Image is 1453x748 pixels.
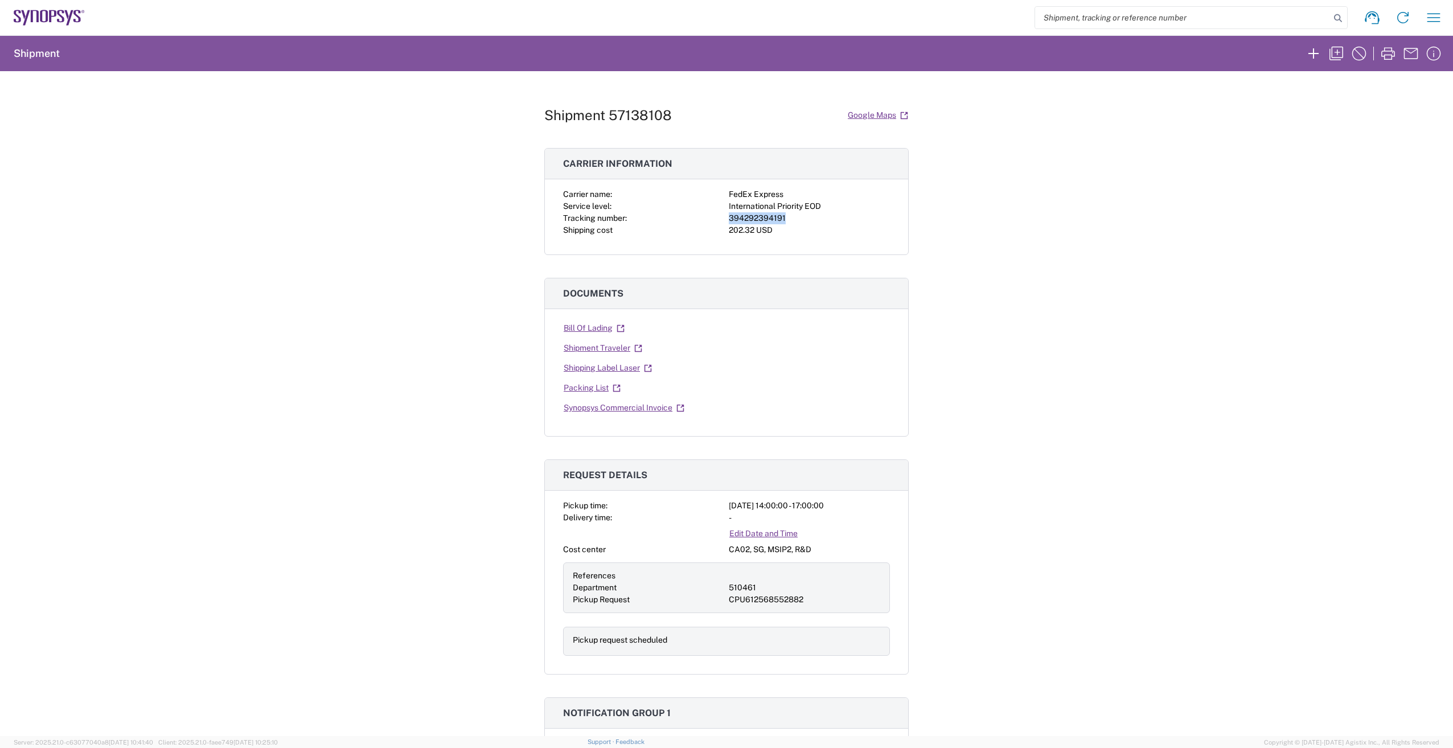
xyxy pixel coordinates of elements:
span: Client: 2025.21.0-faee749 [158,739,278,746]
div: [DATE] 14:00:00 - 17:00:00 [729,500,890,512]
a: Google Maps [847,105,909,125]
span: [DATE] 10:25:10 [233,739,278,746]
span: Copyright © [DATE]-[DATE] Agistix Inc., All Rights Reserved [1264,737,1439,747]
span: [DATE] 10:41:40 [109,739,153,746]
span: References [573,571,615,580]
a: Feedback [615,738,645,745]
span: Pickup request scheduled [573,635,667,644]
div: Department [573,582,724,594]
span: Cost center [563,545,606,554]
div: Pickup Request [573,594,724,606]
div: 202.32 USD [729,224,890,236]
span: Carrier information [563,158,672,169]
h2: Shipment [14,47,60,60]
a: Edit Date and Time [729,524,798,544]
a: Packing List [563,378,621,398]
div: 510461 [729,582,880,594]
div: International Priority EOD [729,200,890,212]
a: Synopsys Commercial Invoice [563,398,685,418]
div: 394292394191 [729,212,890,224]
div: CPU612568552882 [729,594,880,606]
h1: Shipment 57138108 [544,107,672,124]
input: Shipment, tracking or reference number [1035,7,1330,28]
a: Bill Of Lading [563,318,625,338]
div: CA02, SG, MSIP2, R&D [729,544,890,556]
div: FedEx Express [729,188,890,200]
span: Tracking number: [563,213,627,223]
span: Server: 2025.21.0-c63077040a8 [14,739,153,746]
span: Request details [563,470,647,480]
div: - [729,512,890,524]
a: Shipment Traveler [563,338,643,358]
span: Documents [563,288,623,299]
span: Service level: [563,202,611,211]
span: Delivery time: [563,513,612,522]
span: Carrier name: [563,190,612,199]
a: Shipping Label Laser [563,358,652,378]
span: Pickup time: [563,501,608,510]
a: Support [588,738,616,745]
span: Shipping cost [563,225,613,235]
span: Notification group 1 [563,708,671,718]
